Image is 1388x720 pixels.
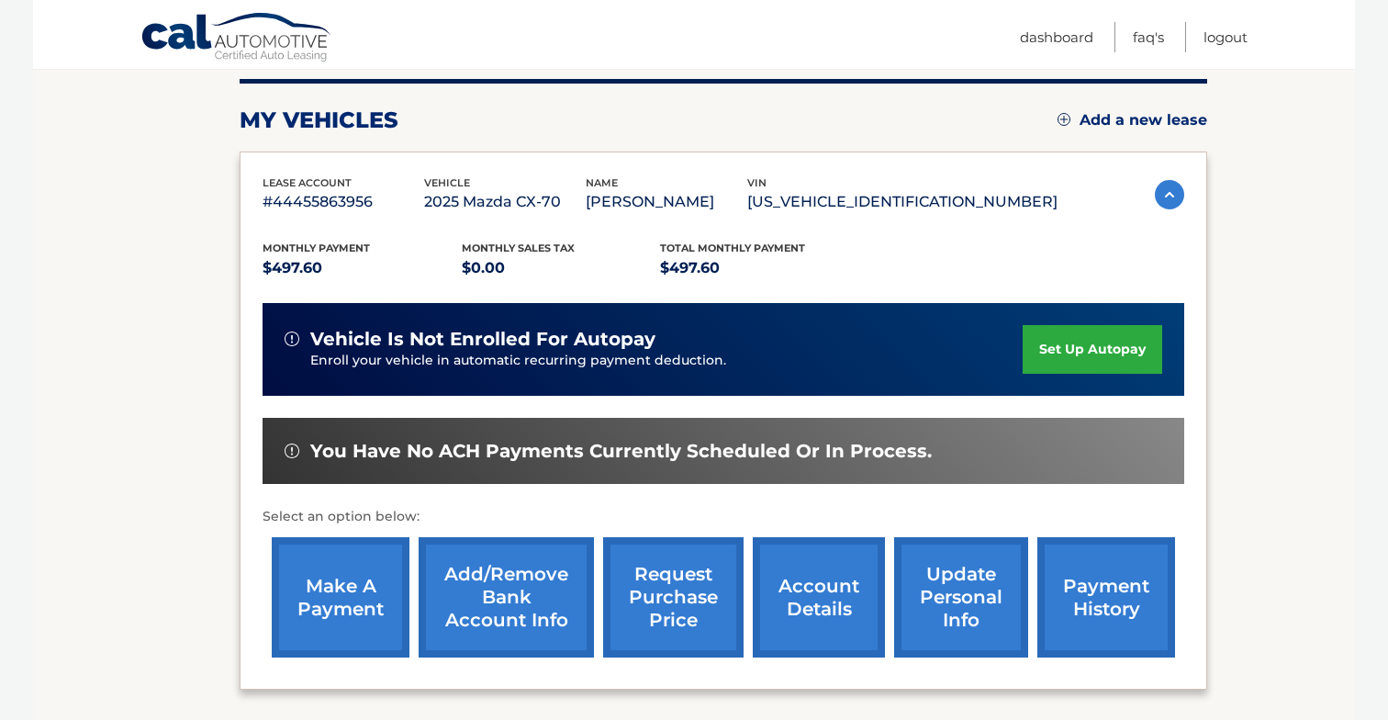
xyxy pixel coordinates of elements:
span: lease account [263,176,352,189]
p: $497.60 [263,255,462,281]
p: Select an option below: [263,506,1184,528]
span: vin [747,176,767,189]
p: [US_VEHICLE_IDENTIFICATION_NUMBER] [747,189,1058,215]
a: Logout [1203,22,1248,52]
span: Monthly Payment [263,242,370,254]
p: #44455863956 [263,189,424,215]
a: Add a new lease [1058,111,1207,129]
span: You have no ACH payments currently scheduled or in process. [310,440,932,463]
a: Cal Automotive [140,12,333,65]
span: name [586,176,618,189]
p: 2025 Mazda CX-70 [424,189,586,215]
p: [PERSON_NAME] [586,189,747,215]
a: payment history [1037,537,1175,658]
img: add.svg [1058,113,1070,126]
span: vehicle [424,176,470,189]
a: make a payment [272,537,409,658]
span: Monthly sales Tax [462,242,575,254]
a: FAQ's [1133,22,1164,52]
h2: my vehicles [240,107,398,134]
span: vehicle is not enrolled for autopay [310,328,655,351]
a: account details [753,537,885,658]
span: Total Monthly Payment [660,242,805,254]
img: accordion-active.svg [1155,180,1184,209]
img: alert-white.svg [285,332,299,346]
a: request purchase price [603,537,744,658]
a: set up autopay [1023,325,1162,374]
p: $0.00 [462,255,661,281]
p: $497.60 [660,255,859,281]
p: Enroll your vehicle in automatic recurring payment deduction. [310,351,1023,371]
a: Add/Remove bank account info [419,537,594,658]
a: update personal info [894,537,1028,658]
a: Dashboard [1020,22,1093,52]
img: alert-white.svg [285,444,299,458]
